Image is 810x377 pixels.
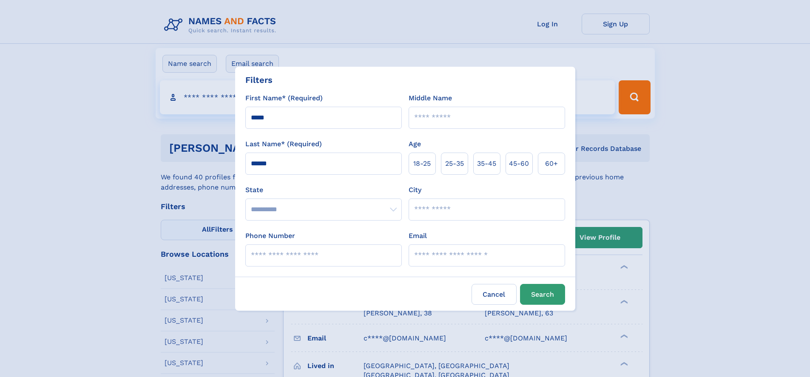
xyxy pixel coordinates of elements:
[245,139,322,149] label: Last Name* (Required)
[409,139,421,149] label: Age
[409,231,427,241] label: Email
[245,185,402,195] label: State
[472,284,517,305] label: Cancel
[413,159,431,169] span: 18‑25
[245,93,323,103] label: First Name* (Required)
[245,231,295,241] label: Phone Number
[245,74,273,86] div: Filters
[409,93,452,103] label: Middle Name
[520,284,565,305] button: Search
[545,159,558,169] span: 60+
[445,159,464,169] span: 25‑35
[477,159,496,169] span: 35‑45
[509,159,529,169] span: 45‑60
[409,185,421,195] label: City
